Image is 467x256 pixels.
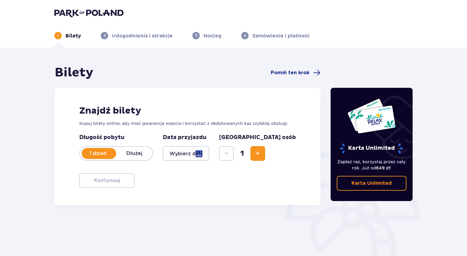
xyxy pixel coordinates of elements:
[94,177,120,184] p: Kontynuuj
[65,33,81,39] p: Bilety
[79,105,296,117] h2: Znajdź bilety
[337,159,407,171] p: Zapłać raz, korzystaj przez cały rok. Już od !
[351,180,392,187] p: Karta Unlimited
[203,33,222,39] p: Nocleg
[241,32,310,39] div: 4Zamówienie i płatność
[54,9,124,17] img: Park of Poland logo
[116,150,152,157] p: Dłużej
[250,146,265,161] button: Zwiększ
[79,173,135,188] button: Kontynuuj
[104,33,106,38] p: 2
[339,143,403,154] p: Karta Unlimited
[235,149,249,158] span: 1
[80,150,116,157] p: 1 dzień
[112,33,173,39] p: Udogodnienia i atrakcje
[101,32,173,39] div: 2Udogodnienia i atrakcje
[79,120,296,126] p: Kupuj bilety online, aby mieć gwarancję wejścia i korzystać z dedykowanych kas szybkiej obsługi.
[79,134,153,141] p: Długość pobytu
[271,69,309,76] span: Pomiń ten krok
[347,98,396,134] img: Dwie karty całoroczne do Suntago z napisem 'UNLIMITED RELAX', na białym tle z tropikalnymi liśćmi...
[55,65,93,80] h1: Bilety
[163,134,206,141] p: Data przyjazdu
[337,176,407,191] a: Karta Unlimited
[57,33,59,38] p: 1
[376,165,390,170] span: 649 zł
[195,33,197,38] p: 3
[54,32,81,39] div: 1Bilety
[252,33,310,39] p: Zamówienie i płatność
[219,134,296,141] p: [GEOGRAPHIC_DATA] osób
[271,69,320,76] a: Pomiń ten krok
[192,32,222,39] div: 3Nocleg
[244,33,246,38] p: 4
[219,146,234,161] button: Zmniejsz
